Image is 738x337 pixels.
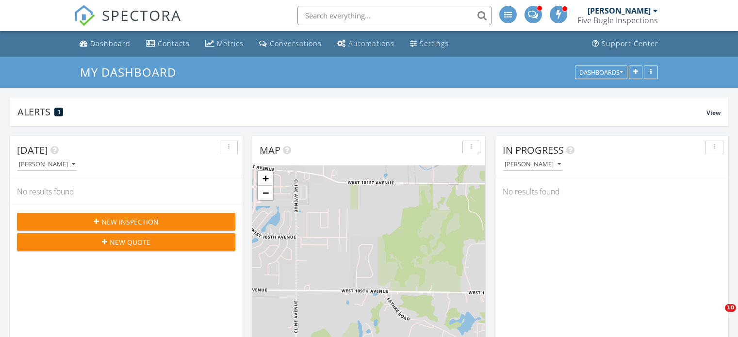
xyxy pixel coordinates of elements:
[705,304,728,327] iframe: Intercom live chat
[142,35,194,53] a: Contacts
[348,39,394,48] div: Automations
[90,39,131,48] div: Dashboard
[258,171,273,186] a: Zoom in
[17,144,48,157] span: [DATE]
[503,158,563,171] button: [PERSON_NAME]
[19,161,75,168] div: [PERSON_NAME]
[17,213,235,230] button: New Inspection
[505,161,561,168] div: [PERSON_NAME]
[577,16,658,25] div: Five Bugle Inspections
[102,5,181,25] span: SPECTORA
[17,158,77,171] button: [PERSON_NAME]
[10,178,243,205] div: No results found
[420,39,449,48] div: Settings
[17,105,706,118] div: Alerts
[588,35,662,53] a: Support Center
[333,35,398,53] a: Automations (Advanced)
[101,217,159,227] span: New Inspection
[297,6,492,25] input: Search everything...
[158,39,190,48] div: Contacts
[58,109,60,115] span: 1
[255,35,326,53] a: Conversations
[217,39,244,48] div: Metrics
[110,237,150,247] span: New Quote
[260,144,280,157] span: Map
[201,35,247,53] a: Metrics
[258,186,273,200] a: Zoom out
[80,64,184,80] a: My Dashboard
[495,178,728,205] div: No results found
[76,35,134,53] a: Dashboard
[575,65,627,79] button: Dashboards
[74,5,95,26] img: The Best Home Inspection Software - Spectora
[725,304,736,312] span: 10
[602,39,658,48] div: Support Center
[406,35,453,53] a: Settings
[74,13,181,33] a: SPECTORA
[270,39,322,48] div: Conversations
[503,144,564,157] span: In Progress
[17,233,235,251] button: New Quote
[579,69,623,76] div: Dashboards
[706,109,721,117] span: View
[588,6,651,16] div: [PERSON_NAME]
